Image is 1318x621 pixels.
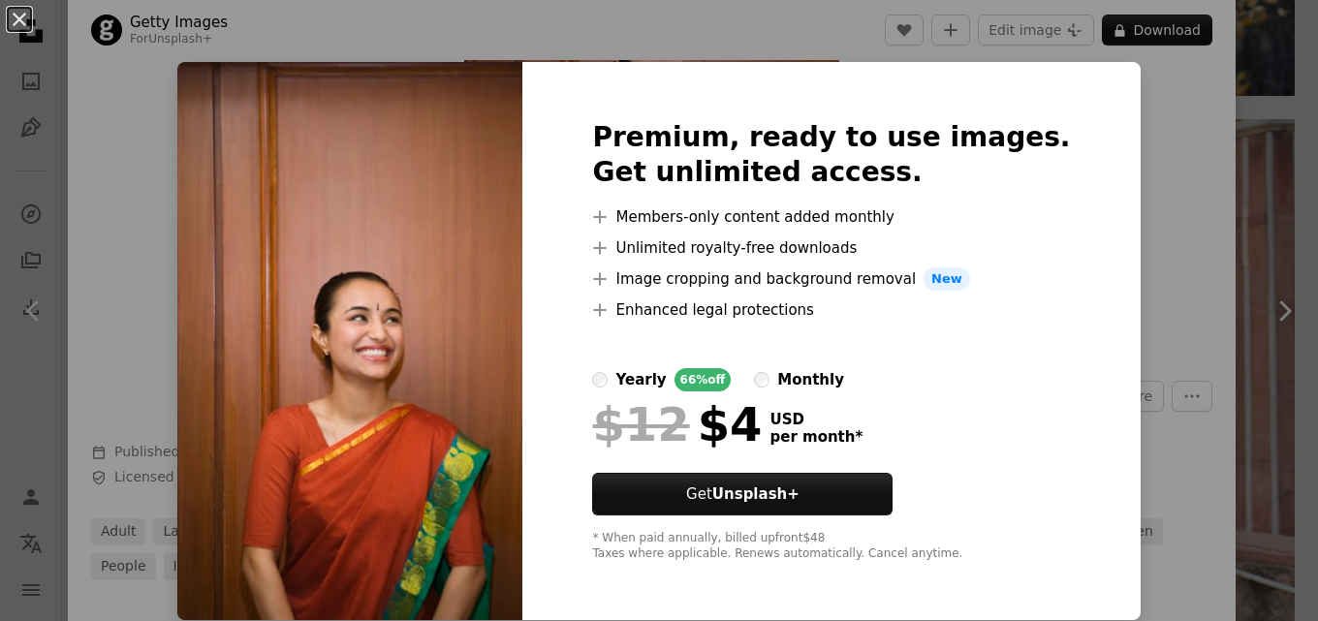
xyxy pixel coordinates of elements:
[592,205,1070,229] li: Members-only content added monthly
[592,399,762,450] div: $4
[592,267,1070,291] li: Image cropping and background removal
[592,372,608,388] input: yearly66%off
[592,120,1070,190] h2: Premium, ready to use images. Get unlimited access.
[592,298,1070,322] li: Enhanced legal protections
[754,372,769,388] input: monthly
[769,411,863,428] span: USD
[777,368,844,391] div: monthly
[675,368,732,391] div: 66% off
[615,368,666,391] div: yearly
[712,485,800,503] strong: Unsplash+
[592,399,689,450] span: $12
[592,236,1070,260] li: Unlimited royalty-free downloads
[592,473,893,515] button: GetUnsplash+
[924,267,970,291] span: New
[769,428,863,446] span: per month *
[177,62,522,620] img: premium_photo-1661964243697-734d7bd664ff
[592,531,1070,562] div: * When paid annually, billed upfront $48 Taxes where applicable. Renews automatically. Cancel any...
